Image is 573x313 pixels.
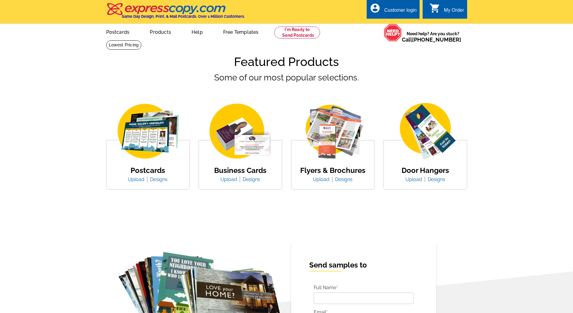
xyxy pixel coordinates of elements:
a: shopping_cart My Order [430,7,464,14]
a: Upload [405,177,427,182]
h4: Send samples to [309,261,418,270]
a: Upload [313,177,334,182]
a: Free Templates [214,24,268,39]
a: account_circle Customer login [370,7,417,14]
h4: Flyers & Brochures [300,166,365,175]
a: Products [140,24,181,39]
img: help [384,24,402,42]
a: Designs [335,177,353,182]
a: Designs [150,177,168,182]
h4: Door Hangers [402,166,449,175]
a: Designs [428,177,445,182]
i: account_circle [370,3,380,14]
img: img_postcard.png [110,102,185,161]
input: First Name [314,293,414,304]
h1: Featured Products [106,55,467,69]
h4: Same Day Design, Print, & Mail Postcards. Over 1 Million Customers. [122,14,245,19]
span: Call [402,36,461,43]
img: business-card.png [203,102,278,161]
a: Help [182,24,212,39]
img: door-hanger.png [388,103,463,161]
a: Same Day Design, Print, & Mail Postcards. Over 1 Million Customers. [106,7,245,19]
a: Designs [243,177,260,182]
a: Postcards [97,24,139,39]
span: Need help? Are you stuck? [402,31,464,43]
i: shopping_cart [430,3,440,14]
div: My Order [444,8,464,16]
a: Upload [220,177,242,182]
p: Some of our most popular selections. [106,71,467,111]
h4: Postcards [128,166,168,175]
h4: Business Cards [214,166,266,175]
a: Upload [128,177,149,182]
a: [PHONE_NUMBER] [412,36,461,43]
label: Full Name [314,284,336,291]
div: Customer login [384,8,417,16]
img: flyer-card.png [295,102,370,161]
